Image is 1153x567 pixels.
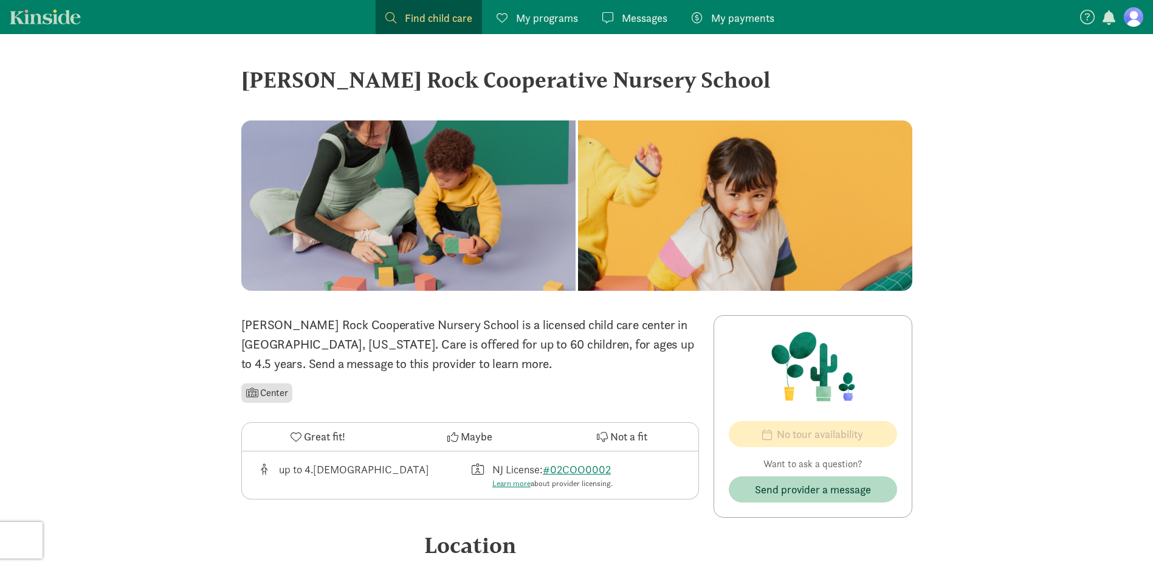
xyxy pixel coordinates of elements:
p: [PERSON_NAME] Rock Cooperative Nursery School is a licensed child care center in [GEOGRAPHIC_DATA... [241,315,699,374]
span: No tour availability [777,426,863,442]
button: No tour availability [729,421,897,447]
button: Not a fit [546,423,698,451]
div: License number [470,461,684,490]
span: My programs [516,10,578,26]
button: Maybe [394,423,546,451]
button: Send provider a message [729,476,897,503]
span: Maybe [461,428,492,445]
div: about provider licensing. [492,478,616,490]
div: NJ License: [492,461,616,490]
div: Age range for children that this provider cares for [256,461,470,490]
div: Location [241,529,699,562]
a: Learn more [492,478,531,489]
p: Want to ask a question? [729,457,897,471]
span: My payments [711,10,774,26]
span: Find child care [405,10,472,26]
a: #02COO0002 [543,462,611,476]
span: Messages [622,10,667,26]
div: [PERSON_NAME] Rock Cooperative Nursery School [241,63,912,96]
div: up to 4.[DEMOGRAPHIC_DATA] [279,461,429,490]
button: Great fit! [242,423,394,451]
span: Not a fit [610,428,647,445]
li: Center [241,383,293,403]
span: Send provider a message [755,481,871,498]
span: Great fit! [304,428,345,445]
a: Kinside [10,9,81,24]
